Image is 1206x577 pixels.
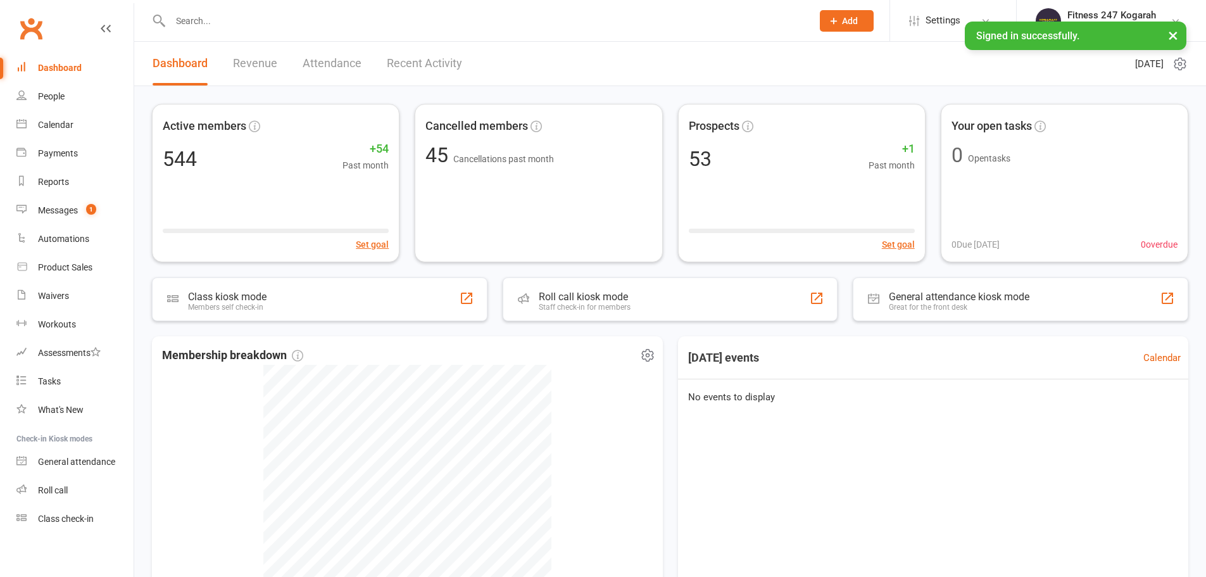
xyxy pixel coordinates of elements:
[86,204,96,215] span: 1
[16,196,134,225] a: Messages 1
[16,505,134,533] a: Class kiosk mode
[38,319,76,329] div: Workouts
[976,30,1079,42] span: Signed in successfully.
[16,367,134,396] a: Tasks
[1162,22,1184,49] button: ×
[163,117,246,136] span: Active members
[38,376,61,386] div: Tasks
[15,13,47,44] a: Clubworx
[1036,8,1061,34] img: thumb_image1749097489.png
[38,234,89,244] div: Automations
[38,457,115,467] div: General attendance
[38,514,94,524] div: Class check-in
[342,158,389,172] span: Past month
[16,396,134,424] a: What's New
[968,153,1010,163] span: Open tasks
[673,379,1194,415] div: No events to display
[16,339,134,367] a: Assessments
[689,117,739,136] span: Prospects
[952,117,1032,136] span: Your open tasks
[869,140,915,158] span: +1
[38,291,69,301] div: Waivers
[387,42,462,86] a: Recent Activity
[166,12,803,30] input: Search...
[188,303,267,312] div: Members self check-in
[539,291,631,303] div: Roll call kiosk mode
[303,42,361,86] a: Attendance
[38,348,101,358] div: Assessments
[38,63,82,73] div: Dashboard
[16,225,134,253] a: Automations
[842,16,858,26] span: Add
[453,154,554,164] span: Cancellations past month
[425,143,453,167] span: 45
[188,291,267,303] div: Class kiosk mode
[539,303,631,312] div: Staff check-in for members
[162,346,303,365] span: Membership breakdown
[38,148,78,158] div: Payments
[889,291,1029,303] div: General attendance kiosk mode
[1067,21,1156,32] div: Kogarah Fitness 247
[16,476,134,505] a: Roll call
[16,253,134,282] a: Product Sales
[926,6,960,35] span: Settings
[1141,238,1178,251] span: 0 overdue
[38,405,84,415] div: What's New
[356,238,389,251] button: Set goal
[678,346,769,369] h3: [DATE] events
[1135,56,1164,72] span: [DATE]
[689,149,712,169] div: 53
[16,54,134,82] a: Dashboard
[952,238,1000,251] span: 0 Due [DATE]
[425,117,528,136] span: Cancelled members
[153,42,208,86] a: Dashboard
[820,10,874,32] button: Add
[952,145,963,165] div: 0
[342,140,389,158] span: +54
[882,238,915,251] button: Set goal
[38,485,68,495] div: Roll call
[38,120,73,130] div: Calendar
[889,303,1029,312] div: Great for the front desk
[163,149,197,169] div: 544
[16,448,134,476] a: General attendance kiosk mode
[16,111,134,139] a: Calendar
[16,168,134,196] a: Reports
[1143,350,1181,365] a: Calendar
[869,158,915,172] span: Past month
[16,82,134,111] a: People
[38,177,69,187] div: Reports
[38,91,65,101] div: People
[38,262,92,272] div: Product Sales
[233,42,277,86] a: Revenue
[16,310,134,339] a: Workouts
[1067,10,1156,21] div: Fitness 247 Kogarah
[16,139,134,168] a: Payments
[16,282,134,310] a: Waivers
[38,205,78,215] div: Messages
